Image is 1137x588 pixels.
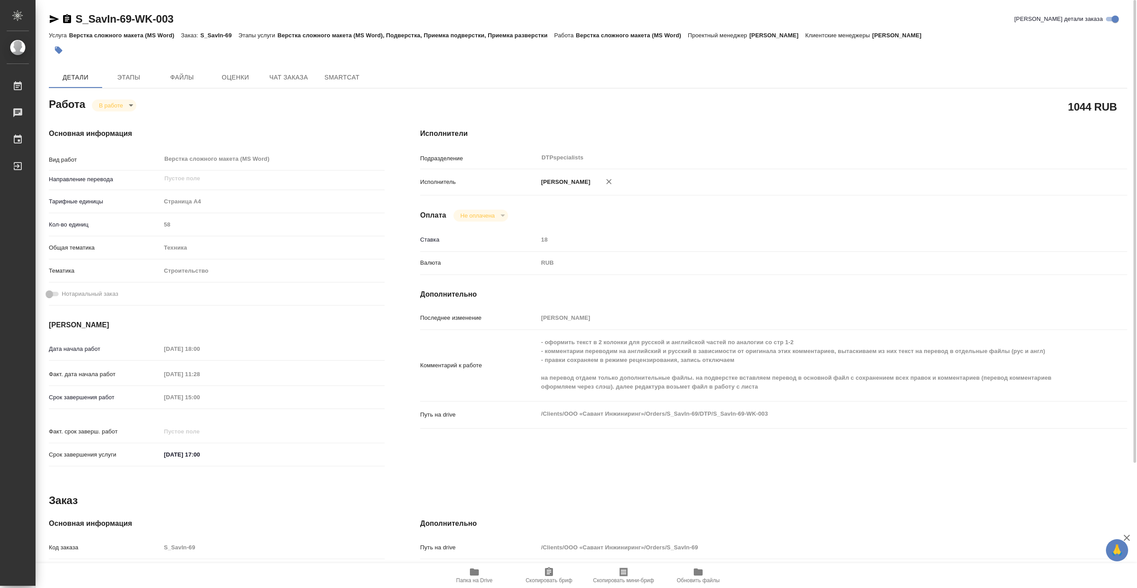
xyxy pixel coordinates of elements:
p: Срок завершения работ [49,393,161,402]
p: Комментарий к работе [420,361,538,370]
button: В работе [96,102,126,109]
span: Скопировать бриф [525,577,572,584]
div: В работе [453,210,508,222]
p: S_SavIn-69 [200,32,239,39]
span: [PERSON_NAME] детали заказа [1014,15,1103,24]
input: Пустое поле [538,541,1068,554]
p: [PERSON_NAME] [749,32,805,39]
span: Оценки [214,72,257,83]
h4: Основная информация [49,128,385,139]
input: Пустое поле [538,311,1068,324]
h4: [PERSON_NAME] [49,320,385,330]
button: Папка на Drive [437,563,512,588]
h2: Работа [49,95,85,111]
button: Скопировать бриф [512,563,586,588]
p: Срок завершения услуги [49,450,161,459]
input: Пустое поле [161,342,239,355]
input: Пустое поле [538,233,1068,246]
div: RUB [538,255,1068,270]
span: Файлы [161,72,203,83]
span: Скопировать мини-бриф [593,577,654,584]
p: Последнее изменение [420,314,538,322]
p: Кол-во единиц [49,220,161,229]
p: Факт. дата начала работ [49,370,161,379]
p: Путь на drive [420,543,538,552]
input: ✎ Введи что-нибудь [161,448,239,461]
p: Направление перевода [49,175,161,184]
span: Обновить файлы [677,577,720,584]
span: Папка на Drive [456,577,493,584]
button: Добавить тэг [49,40,68,60]
p: Код заказа [49,543,161,552]
div: Строительство [161,263,385,278]
h4: Дополнительно [420,518,1127,529]
span: Нотариальный заказ [62,290,118,298]
h4: Основная информация [49,518,385,529]
p: Клиентские менеджеры [805,32,872,39]
span: Этапы [107,72,150,83]
span: Чат заказа [267,72,310,83]
input: Пустое поле [161,218,385,231]
p: Ставка [420,235,538,244]
p: Путь на drive [420,410,538,419]
button: Обновить файлы [661,563,735,588]
p: Факт. срок заверш. работ [49,427,161,436]
a: S_SavIn-69-WK-003 [76,13,174,25]
button: Удалить исполнителя [599,172,619,191]
p: Валюта [420,258,538,267]
p: Работа [554,32,576,39]
p: Услуга [49,32,69,39]
p: Подразделение [420,154,538,163]
p: Верстка сложного макета (MS Word) [576,32,688,39]
button: Скопировать мини-бриф [586,563,661,588]
p: [PERSON_NAME] [538,178,590,187]
h4: Оплата [420,210,446,221]
div: Страница А4 [161,194,385,209]
h4: Исполнители [420,128,1127,139]
button: Скопировать ссылку для ЯМессенджера [49,14,60,24]
p: Тематика [49,266,161,275]
div: Техника [161,240,385,255]
p: Дата начала работ [49,345,161,354]
button: 🙏 [1106,539,1128,561]
h2: 1044 RUB [1068,99,1117,114]
p: Проектный менеджер [688,32,749,39]
p: Заказ: [181,32,200,39]
input: Пустое поле [163,173,364,184]
input: Пустое поле [161,368,239,381]
input: Пустое поле [161,391,239,404]
input: Пустое поле [161,541,385,554]
p: Тарифные единицы [49,197,161,206]
p: [PERSON_NAME] [872,32,928,39]
span: SmartCat [321,72,363,83]
textarea: - оформить текст в 2 колонки для русской и английской частей по аналогии со стр 1-2 - комментарии... [538,335,1068,394]
p: Верстка сложного макета (MS Word) [69,32,181,39]
span: Детали [54,72,97,83]
h2: Заказ [49,493,78,508]
button: Скопировать ссылку [62,14,72,24]
p: Верстка сложного макета (MS Word), Подверстка, Приемка подверстки, Приемка разверстки [278,32,554,39]
p: Этапы услуги [239,32,278,39]
textarea: /Clients/ООО «Савант Инжиниринг»/Orders/S_SavIn-69/DTP/S_SavIn-69-WK-003 [538,406,1068,421]
button: Не оплачена [458,212,497,219]
span: 🙏 [1109,541,1125,560]
p: Исполнитель [420,178,538,187]
p: Вид работ [49,155,161,164]
p: Общая тематика [49,243,161,252]
div: В работе [92,99,136,111]
input: Пустое поле [161,425,239,438]
h4: Дополнительно [420,289,1127,300]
